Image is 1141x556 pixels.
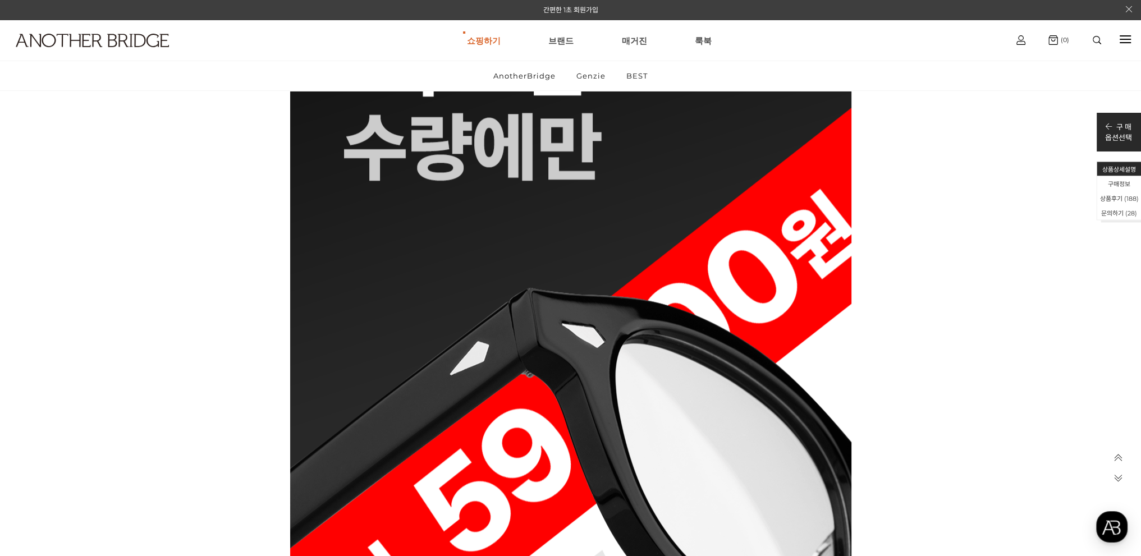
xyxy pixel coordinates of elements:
[548,20,574,61] a: 브랜드
[103,373,116,382] span: 대화
[484,61,565,90] a: AnotherBridge
[543,6,598,14] a: 간편한 1초 회원가입
[16,34,169,47] img: logo
[622,20,647,61] a: 매거진
[1048,35,1058,45] img: cart
[35,373,42,382] span: 홈
[1105,121,1132,132] p: 구 매
[145,356,216,384] a: 설정
[6,34,177,75] a: logo
[1048,35,1069,45] a: (0)
[617,61,657,90] a: BEST
[74,356,145,384] a: 대화
[3,356,74,384] a: 홈
[173,373,187,382] span: 설정
[695,20,712,61] a: 룩북
[567,61,615,90] a: Genzie
[1126,195,1137,203] span: 188
[1105,132,1132,143] p: 옵션선택
[1093,36,1101,44] img: search
[1058,36,1069,44] span: (0)
[467,20,501,61] a: 쇼핑하기
[1016,35,1025,45] img: cart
